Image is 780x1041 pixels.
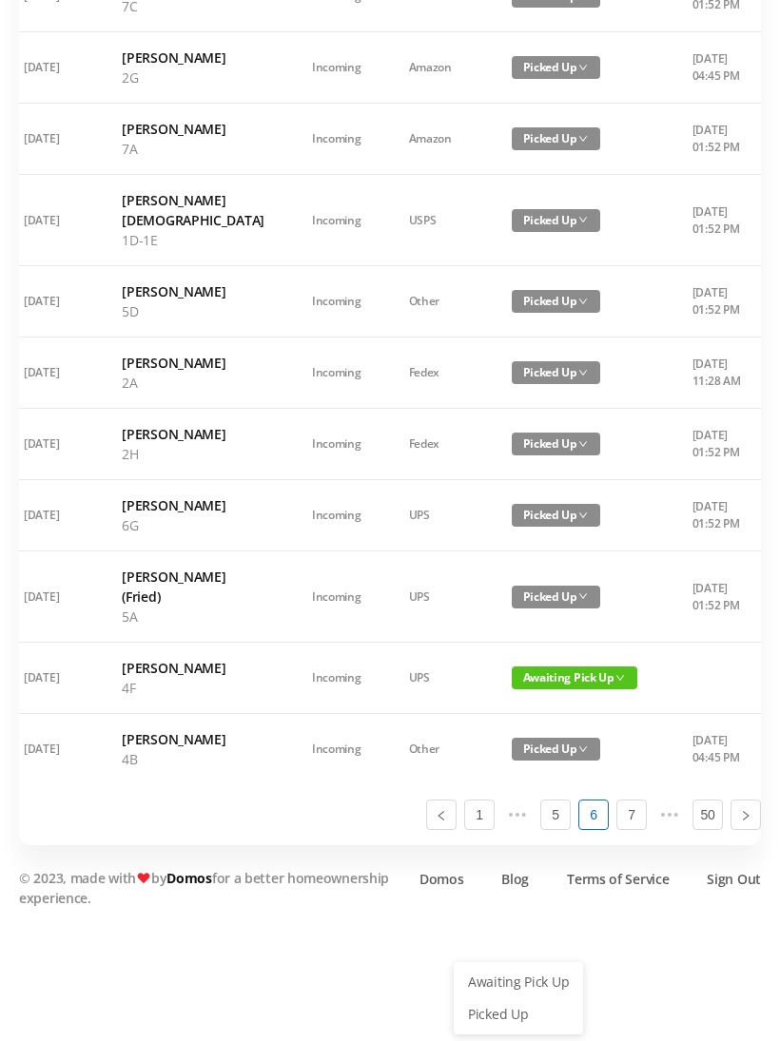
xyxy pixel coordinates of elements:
[692,800,723,830] li: 50
[385,266,488,337] td: Other
[122,373,264,393] p: 2A
[288,714,385,784] td: Incoming
[122,749,264,769] p: 4B
[288,175,385,266] td: Incoming
[385,32,488,104] td: Amazon
[579,800,608,829] a: 6
[541,800,570,829] a: 5
[385,551,488,643] td: UPS
[578,439,588,449] i: icon: down
[288,266,385,337] td: Incoming
[464,800,495,830] li: 1
[512,504,600,527] span: Picked Up
[385,714,488,784] td: Other
[419,869,464,889] a: Domos
[385,409,488,480] td: Fedex
[122,353,264,373] h6: [PERSON_NAME]
[457,967,580,997] a: Awaiting Pick Up
[512,127,600,150] span: Picked Up
[288,551,385,643] td: Incoming
[617,800,646,829] a: 7
[436,810,447,821] i: icon: left
[669,409,769,480] td: [DATE] 01:52 PM
[578,63,588,72] i: icon: down
[288,104,385,175] td: Incoming
[122,119,264,139] h6: [PERSON_NAME]
[654,800,685,830] li: Next 5 Pages
[731,800,761,830] li: Next Page
[385,643,488,714] td: UPS
[465,800,494,829] a: 1
[122,658,264,678] h6: [PERSON_NAME]
[578,511,588,520] i: icon: down
[669,266,769,337] td: [DATE] 01:52 PM
[512,209,600,232] span: Picked Up
[122,495,264,515] h6: [PERSON_NAME]
[578,800,609,830] li: 6
[122,424,264,444] h6: [PERSON_NAME]
[385,175,488,266] td: USPS
[567,869,669,889] a: Terms of Service
[385,104,488,175] td: Amazon
[385,337,488,409] td: Fedex
[669,104,769,175] td: [DATE] 01:52 PM
[122,301,264,321] p: 5D
[512,666,637,689] span: Awaiting Pick Up
[122,729,264,749] h6: [PERSON_NAME]
[385,480,488,551] td: UPS
[426,800,457,830] li: Previous Page
[669,480,769,551] td: [DATE] 01:52 PM
[457,999,580,1030] a: Picked Up
[615,673,625,683] i: icon: down
[166,869,212,887] a: Domos
[288,32,385,104] td: Incoming
[288,337,385,409] td: Incoming
[693,800,722,829] a: 50
[669,337,769,409] td: [DATE] 11:28 AM
[19,868,400,908] p: © 2023, made with by for a better homeownership experience.
[578,134,588,144] i: icon: down
[288,409,385,480] td: Incoming
[669,714,769,784] td: [DATE] 04:45 PM
[578,591,588,601] i: icon: down
[616,800,647,830] li: 7
[122,607,264,627] p: 5A
[512,433,600,455] span: Picked Up
[122,67,264,87] p: 2G
[122,281,264,301] h6: [PERSON_NAME]
[502,800,533,830] span: •••
[122,515,264,535] p: 6G
[512,56,600,79] span: Picked Up
[578,744,588,754] i: icon: down
[122,444,264,464] p: 2H
[669,175,769,266] td: [DATE] 01:52 PM
[122,190,264,230] h6: [PERSON_NAME][DEMOGRAPHIC_DATA]
[654,800,685,830] span: •••
[512,361,600,384] span: Picked Up
[707,869,761,889] a: Sign Out
[122,139,264,159] p: 7A
[288,643,385,714] td: Incoming
[512,738,600,761] span: Picked Up
[502,800,533,830] li: Previous 5 Pages
[740,810,751,821] i: icon: right
[578,297,588,306] i: icon: down
[122,48,264,67] h6: [PERSON_NAME]
[512,290,600,313] span: Picked Up
[669,32,769,104] td: [DATE] 04:45 PM
[512,586,600,608] span: Picked Up
[540,800,571,830] li: 5
[122,567,264,607] h6: [PERSON_NAME] (Fried)
[578,368,588,377] i: icon: down
[122,230,264,250] p: 1D-1E
[288,480,385,551] td: Incoming
[122,678,264,698] p: 4F
[669,551,769,643] td: [DATE] 01:52 PM
[501,869,529,889] a: Blog
[578,215,588,224] i: icon: down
